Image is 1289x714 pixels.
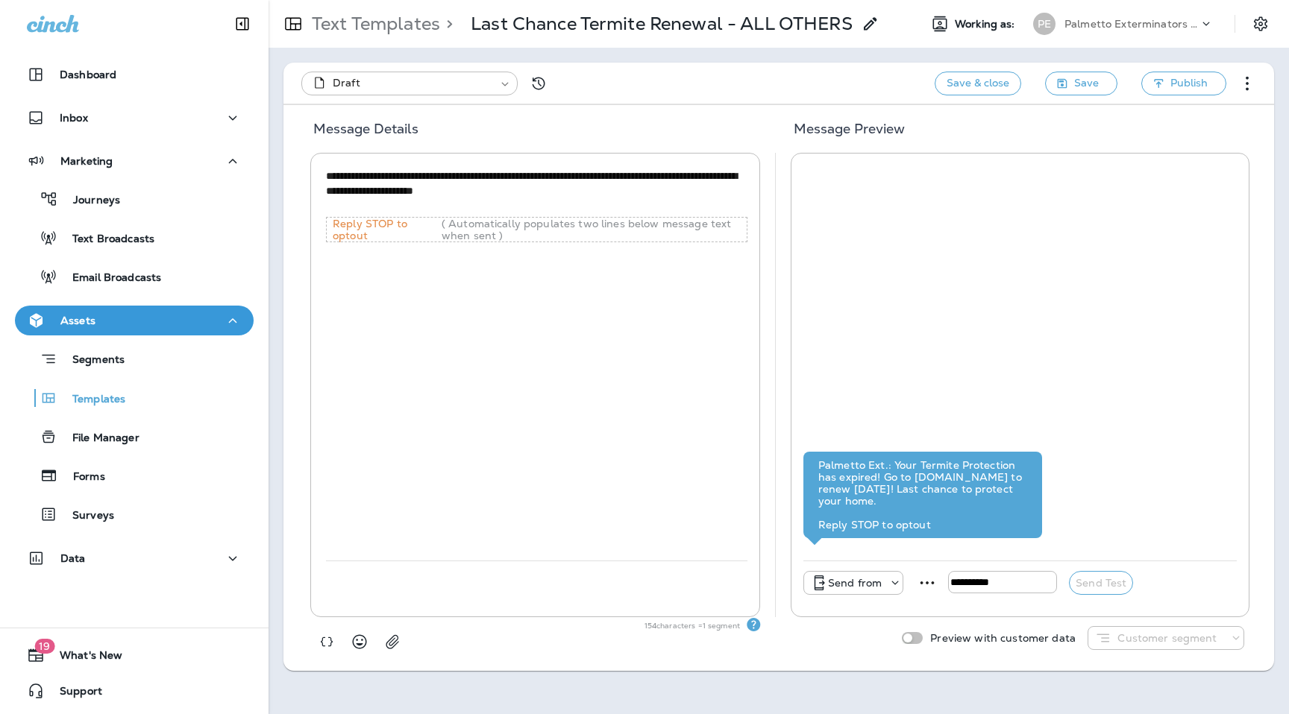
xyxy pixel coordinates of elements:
span: 19 [34,639,54,654]
button: Templates [15,382,254,414]
p: Email Broadcasts [57,271,161,285]
p: Preview with customer data [923,632,1076,644]
p: Journeys [58,194,120,208]
p: Forms [58,470,105,484]
span: Support [45,685,102,703]
button: Text Broadcasts [15,222,254,253]
span: Draft [333,75,360,90]
p: Palmetto Exterminators LLC [1064,18,1199,30]
p: File Manager [57,432,139,446]
button: Marketing [15,146,254,176]
p: Last Chance Termite Renewal - ALL OTHERS [471,13,853,35]
button: File Manager [15,421,254,452]
p: Dashboard [60,69,116,80]
button: Settings [1247,10,1274,37]
button: Publish [1141,72,1226,95]
p: Segments [57,353,125,368]
p: ( Automatically populates two lines below message text when sent ) [442,218,747,241]
p: Reply STOP to optout [327,218,442,241]
button: Journeys [15,183,254,215]
div: PE [1033,13,1056,35]
button: Data [15,543,254,573]
p: Marketing [60,155,113,167]
button: Segments [15,343,254,375]
p: Assets [60,315,95,326]
button: Save [1045,72,1117,95]
p: 154 characters = 1 segment [644,620,746,632]
div: Palmetto Ext.: Your Termite Protection has expired! Go to [DOMAIN_NAME] to renew [DATE]! Last cha... [818,459,1027,531]
p: Surveys [57,509,114,523]
button: Surveys [15,499,254,530]
button: View Changelog [524,69,553,98]
p: Send from [828,577,882,589]
h5: Message Preview [776,117,1262,153]
button: Email Broadcasts [15,261,254,292]
button: Forms [15,460,254,491]
span: Working as: [955,18,1018,31]
button: Dashboard [15,60,254,89]
button: 19What's New [15,640,254,670]
p: > [440,13,453,35]
p: Inbox [60,112,88,124]
span: Publish [1170,74,1208,92]
p: Templates [57,393,125,407]
p: Text Broadcasts [57,233,154,247]
button: Save & close [935,72,1021,95]
span: Save [1074,74,1099,92]
p: Data [60,552,86,564]
p: Customer segment [1117,632,1217,644]
button: Assets [15,306,254,335]
div: Text Segments Text messages are billed per segment. A single segment is typically 160 characters,... [746,617,761,632]
button: Support [15,676,254,706]
button: Inbox [15,103,254,133]
p: Text Templates [306,13,440,35]
span: What's New [45,649,122,667]
h5: Message Details [295,117,776,153]
button: Collapse Sidebar [222,9,263,39]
